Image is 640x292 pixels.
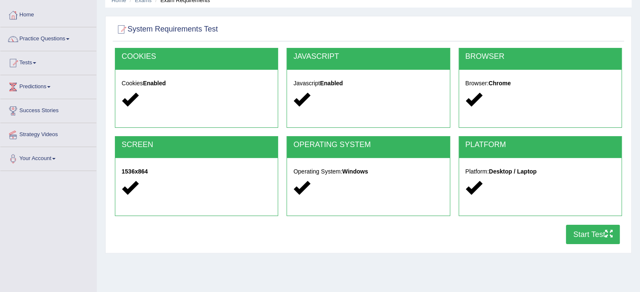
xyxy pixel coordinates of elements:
a: Your Account [0,147,96,168]
h2: BROWSER [465,53,615,61]
h2: SCREEN [122,141,271,149]
strong: Enabled [320,80,343,87]
h2: PLATFORM [465,141,615,149]
strong: Enabled [143,80,166,87]
h5: Platform: [465,168,615,175]
h5: Browser: [465,80,615,87]
a: Success Stories [0,99,96,120]
strong: Desktop / Laptop [489,168,537,175]
h5: Operating System: [293,168,443,175]
h2: COOKIES [122,53,271,61]
a: Strategy Videos [0,123,96,144]
h5: Javascript [293,80,443,87]
a: Tests [0,51,96,72]
h5: Cookies [122,80,271,87]
button: Start Test [566,225,620,244]
a: Practice Questions [0,27,96,48]
h2: OPERATING SYSTEM [293,141,443,149]
strong: Windows [342,168,368,175]
a: Predictions [0,75,96,96]
strong: 1536x864 [122,168,148,175]
h2: JAVASCRIPT [293,53,443,61]
h2: System Requirements Test [115,23,218,36]
strong: Chrome [489,80,511,87]
a: Home [0,3,96,24]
